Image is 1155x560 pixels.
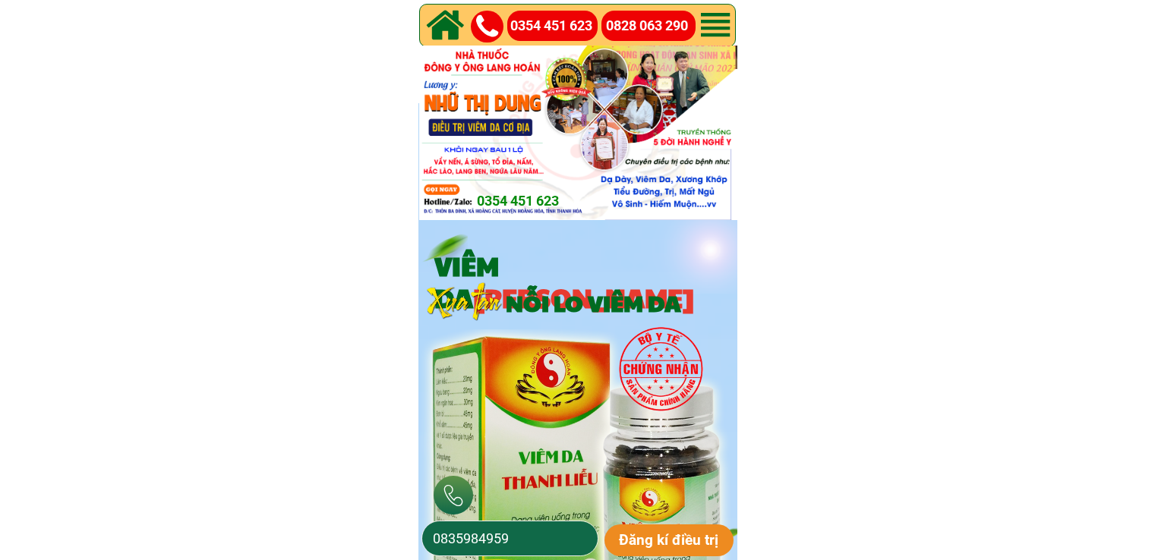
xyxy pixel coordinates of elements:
[604,524,734,556] p: Đăng kí điều trị
[510,15,600,37] a: 0354 451 623
[429,521,591,555] input: Số điện thoại
[606,15,696,37] a: 0828 063 290
[434,250,755,313] h3: VIÊM DA
[473,278,694,316] span: [PERSON_NAME]
[506,289,769,316] h3: NỖI LO VIÊM DA
[477,190,629,212] a: 0354 451 623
